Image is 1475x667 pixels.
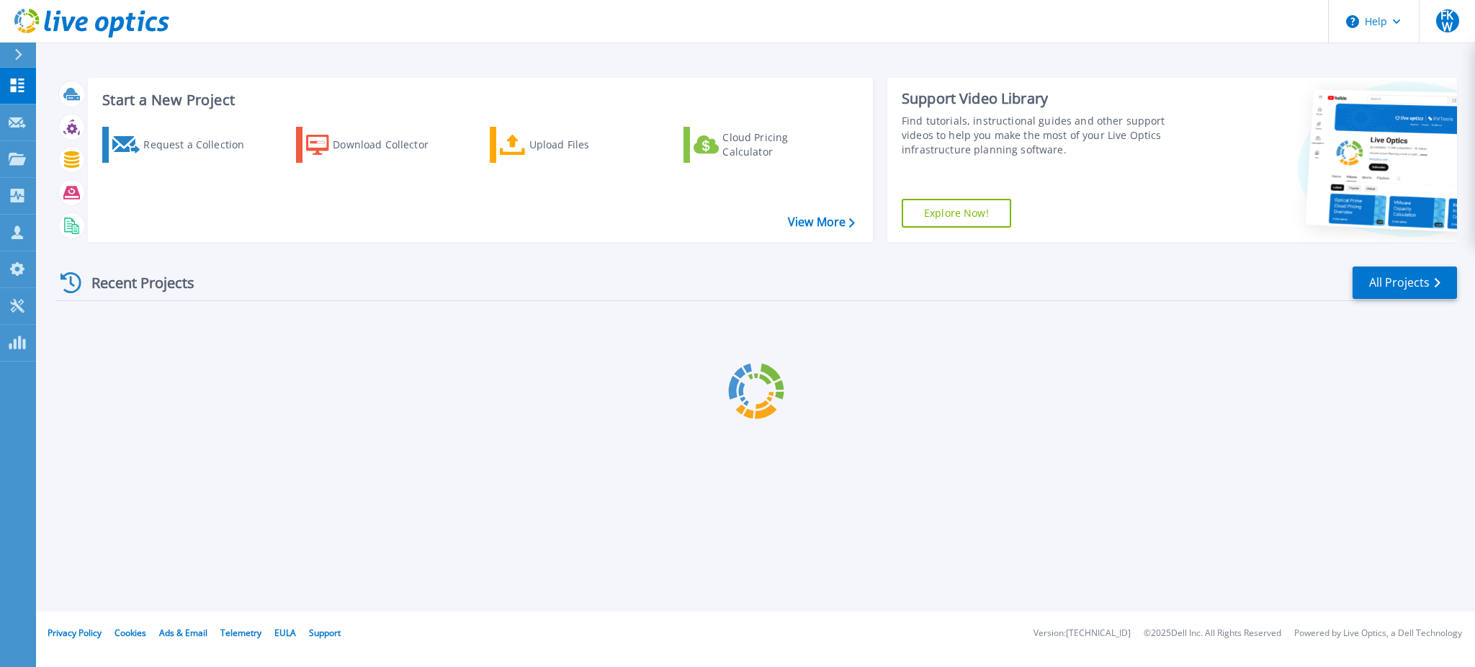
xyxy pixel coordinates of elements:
div: Recent Projects [55,265,214,300]
a: Privacy Policy [48,627,102,639]
a: All Projects [1353,267,1457,299]
a: Cloud Pricing Calculator [683,127,844,163]
span: FKW [1436,9,1459,32]
a: Support [309,627,341,639]
a: Download Collector [296,127,457,163]
a: Upload Files [490,127,650,163]
a: Explore Now! [902,199,1011,228]
div: Support Video Library [902,89,1193,108]
div: Cloud Pricing Calculator [722,130,838,159]
a: EULA [274,627,296,639]
a: View More [788,215,855,229]
div: Download Collector [333,130,448,159]
li: © 2025 Dell Inc. All Rights Reserved [1144,629,1281,638]
a: Cookies [115,627,146,639]
li: Powered by Live Optics, a Dell Technology [1294,629,1462,638]
h3: Start a New Project [102,92,854,108]
div: Find tutorials, instructional guides and other support videos to help you make the most of your L... [902,114,1193,157]
a: Request a Collection [102,127,263,163]
a: Ads & Email [159,627,207,639]
div: Request a Collection [143,130,259,159]
div: Upload Files [529,130,645,159]
li: Version: [TECHNICAL_ID] [1034,629,1131,638]
a: Telemetry [220,627,261,639]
